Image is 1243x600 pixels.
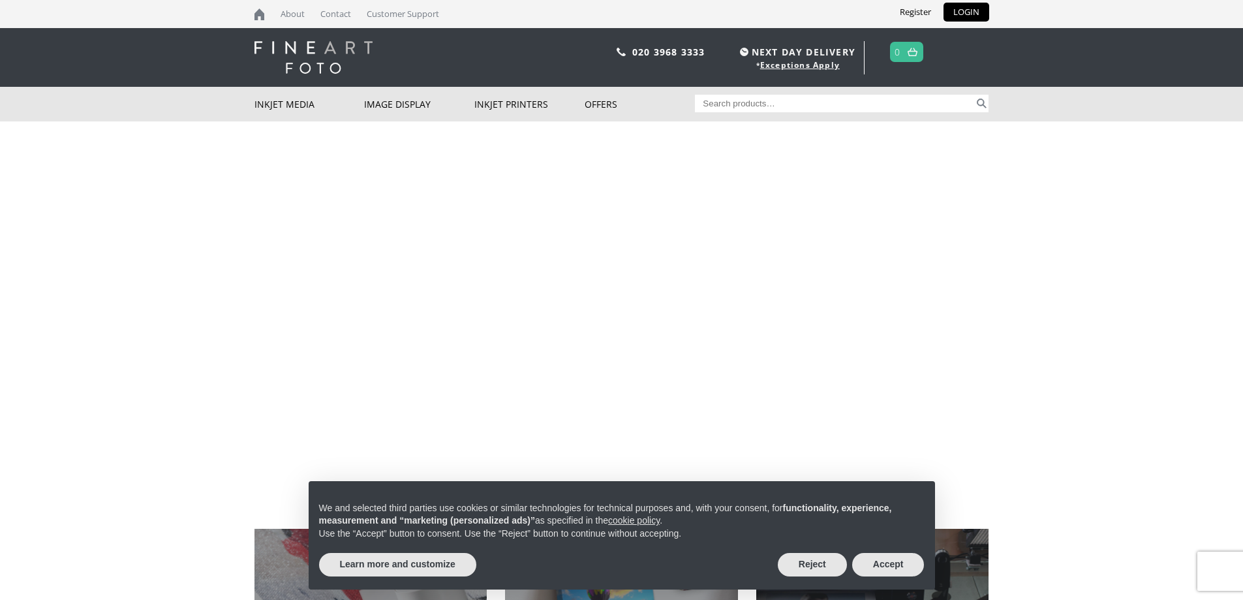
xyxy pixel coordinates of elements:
div: Notice [298,471,945,600]
button: Learn more and customize [319,553,476,576]
a: Inkjet Printers [474,87,585,121]
a: 0 [895,42,900,61]
a: 020 3968 3333 [632,46,705,58]
p: Use the “Accept” button to consent. Use the “Reject” button to continue without accepting. [319,528,925,541]
a: Image Display [364,87,474,121]
span: NEXT DAY DELIVERY [737,44,855,59]
input: Search products… [695,95,974,112]
button: Search [974,95,989,112]
a: cookie policy [608,515,660,526]
img: logo-white.svg [254,41,373,74]
a: Inkjet Media [254,87,365,121]
a: LOGIN [944,3,989,22]
a: Exceptions Apply [760,59,840,71]
a: Offers [585,87,695,121]
button: Reject [778,553,847,576]
strong: functionality, experience, measurement and “marketing (personalized ads)” [319,503,892,526]
img: time.svg [740,48,748,56]
button: Accept [852,553,925,576]
a: Register [890,3,941,22]
img: basket.svg [908,48,917,56]
p: We and selected third parties use cookies or similar technologies for technical purposes and, wit... [319,502,925,528]
img: phone.svg [617,48,626,56]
